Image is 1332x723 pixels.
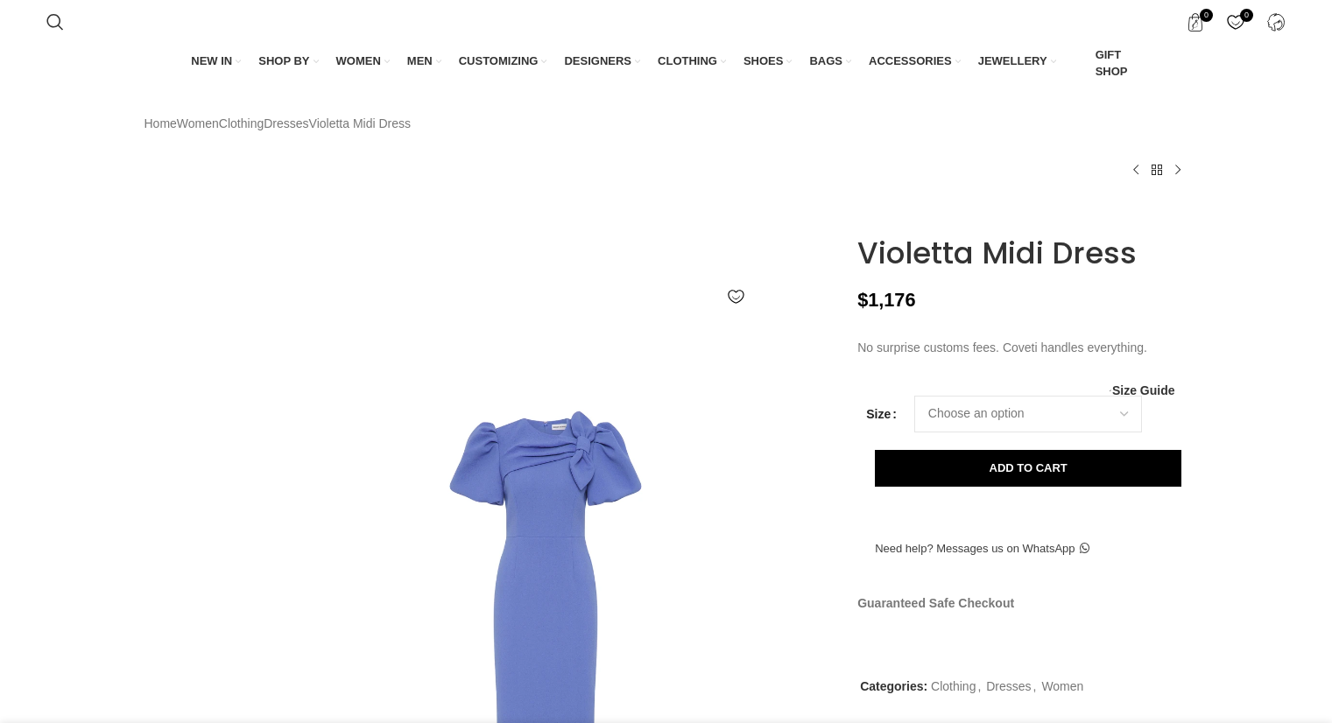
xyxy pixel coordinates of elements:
[140,427,247,530] img: tailored from bonded crepe. It features voluminous short puff sleeves and a rounded neckline
[38,4,73,39] a: Search
[38,43,1294,83] div: Main navigation
[140,316,247,418] img: Rebecca Vallance Blue Clothing The Violetta Midi Dress is eye-catching in periwinkle blue
[875,450,1181,487] button: Add to cart
[1041,679,1083,693] a: Women
[986,679,1031,693] a: Dresses
[744,53,784,69] span: SHOES
[1074,56,1089,72] img: GiftBag
[1167,159,1188,180] a: Next product
[857,596,1014,610] strong: Guaranteed Safe Checkout
[658,43,726,80] a: CLOTHING
[857,338,1188,357] p: No surprise customs fees. Coveti handles everything.
[1074,43,1141,83] a: GIFT SHOP
[1178,4,1214,39] a: 0
[191,43,241,80] a: NEW IN
[857,289,915,311] bdi: 1,176
[809,53,842,69] span: BAGS
[860,679,927,693] span: Categories:
[658,53,717,69] span: CLOTHING
[407,43,441,80] a: MEN
[140,537,247,640] img: adorned with an asymmetrical draped bow detail for an elegant touch. The pencil midi skirt
[459,43,547,80] a: CUSTOMIZING
[459,53,539,69] span: CUSTOMIZING
[931,679,976,693] a: Clothing
[258,53,309,69] span: SHOP BY
[1125,159,1146,180] a: Previous product
[1218,4,1254,39] div: My Wishlist
[407,53,433,69] span: MEN
[1096,47,1141,79] span: GIFT SHOP
[564,43,640,80] a: DESIGNERS
[809,43,851,80] a: BAGS
[336,53,381,69] span: WOMEN
[564,53,631,69] span: DESIGNERS
[1218,4,1254,39] a: 0
[144,114,412,133] nav: Breadcrumb
[857,621,1161,646] img: guaranteed-safe-checkout-bordered.j
[1240,9,1253,22] span: 0
[869,43,961,80] a: ACCESSORIES
[264,114,308,133] a: Dresses
[219,114,264,133] a: Clothing
[857,530,1106,567] a: Need help? Messages us on WhatsApp
[857,214,936,221] img: Rebecca Vallance
[869,53,952,69] span: ACCESSORIES
[191,53,232,69] span: NEW IN
[309,114,411,133] span: Violetta Midi Dress
[977,677,981,696] span: ,
[258,43,318,80] a: SHOP BY
[978,53,1047,69] span: JEWELLERY
[866,404,897,424] label: Size
[744,43,793,80] a: SHOES
[857,235,1188,271] h1: Violetta Midi Dress
[177,114,219,133] a: Women
[336,43,390,80] a: WOMEN
[1033,677,1037,696] span: ,
[144,114,177,133] a: Home
[978,43,1056,80] a: JEWELLERY
[857,289,868,311] span: $
[1200,9,1213,22] span: 0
